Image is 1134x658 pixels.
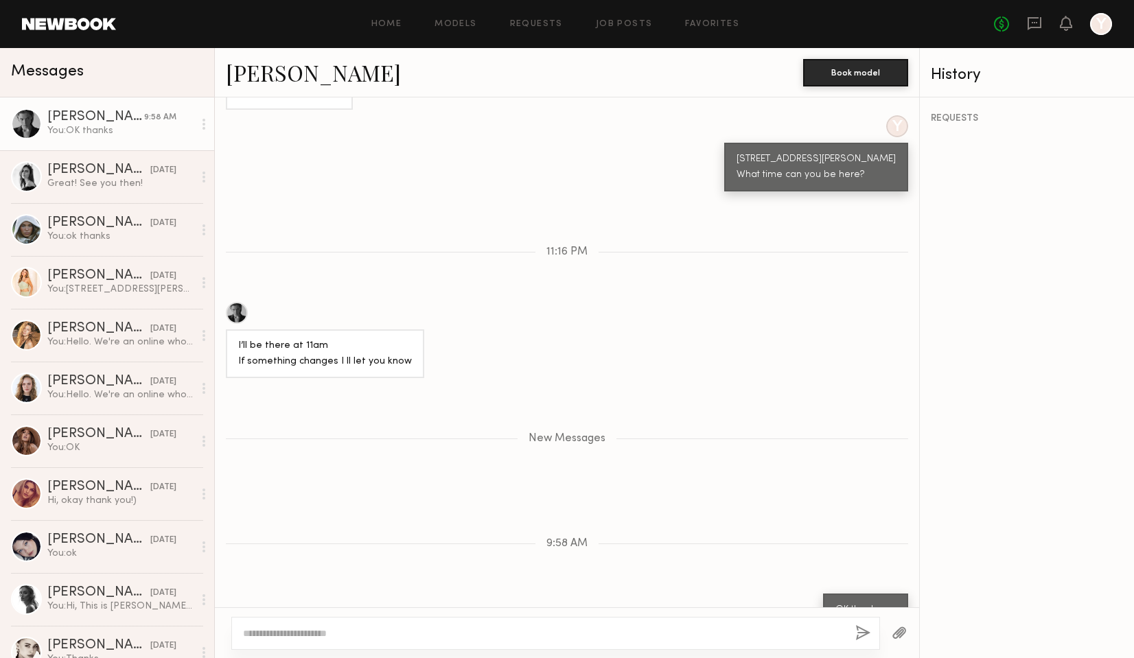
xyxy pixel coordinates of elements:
[150,587,176,600] div: [DATE]
[47,494,194,507] div: Hi, okay thank you!)
[150,322,176,336] div: [DATE]
[803,59,908,86] button: Book model
[150,164,176,177] div: [DATE]
[47,230,194,243] div: You: ok thanks
[803,66,908,78] a: Book model
[150,375,176,388] div: [DATE]
[685,20,739,29] a: Favorites
[510,20,563,29] a: Requests
[47,269,150,283] div: [PERSON_NAME]
[150,428,176,441] div: [DATE]
[546,538,588,550] span: 9:58 AM
[47,322,150,336] div: [PERSON_NAME]
[931,67,1123,83] div: History
[47,533,150,547] div: [PERSON_NAME]
[47,283,194,296] div: You: [STREET_ADDRESS][PERSON_NAME] This site lists your hourly rate at $200. And please let me kn...
[596,20,653,29] a: Job Posts
[1090,13,1112,35] a: Y
[11,64,84,80] span: Messages
[150,270,176,283] div: [DATE]
[226,58,401,87] a: [PERSON_NAME]
[150,534,176,547] div: [DATE]
[150,639,176,653] div: [DATE]
[47,216,150,230] div: [PERSON_NAME]
[47,547,194,560] div: You: ok
[47,375,150,388] div: [PERSON_NAME]
[47,177,194,190] div: Great! See you then!
[47,639,150,653] div: [PERSON_NAME]
[546,246,588,258] span: 11:16 PM
[47,586,150,600] div: [PERSON_NAME]
[529,433,605,445] span: New Messages
[371,20,402,29] a: Home
[47,124,194,137] div: You: OK thanks
[150,217,176,230] div: [DATE]
[47,427,150,441] div: [PERSON_NAME]
[144,111,176,124] div: 9:58 AM
[47,388,194,401] div: You: Hello. We're an online wholesale clothing company. You can find us by searching for hapticsu...
[47,441,194,454] div: You: OK
[238,338,412,370] div: I’ll be there at 11am If something changes I ll let you know
[435,20,476,29] a: Models
[737,152,896,183] div: [STREET_ADDRESS][PERSON_NAME] What time can you be here?
[47,110,144,124] div: [PERSON_NAME]
[47,480,150,494] div: [PERSON_NAME]
[835,602,896,618] div: OK thanks
[150,481,176,494] div: [DATE]
[47,600,194,613] div: You: Hi, This is [PERSON_NAME] from Hapticsusa, wholesale company. Can you stop by for the castin...
[931,114,1123,124] div: REQUESTS
[47,336,194,349] div: You: Hello. We're an online wholesale clothing company. You can find us by searching for hapticsu...
[47,163,150,177] div: [PERSON_NAME]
